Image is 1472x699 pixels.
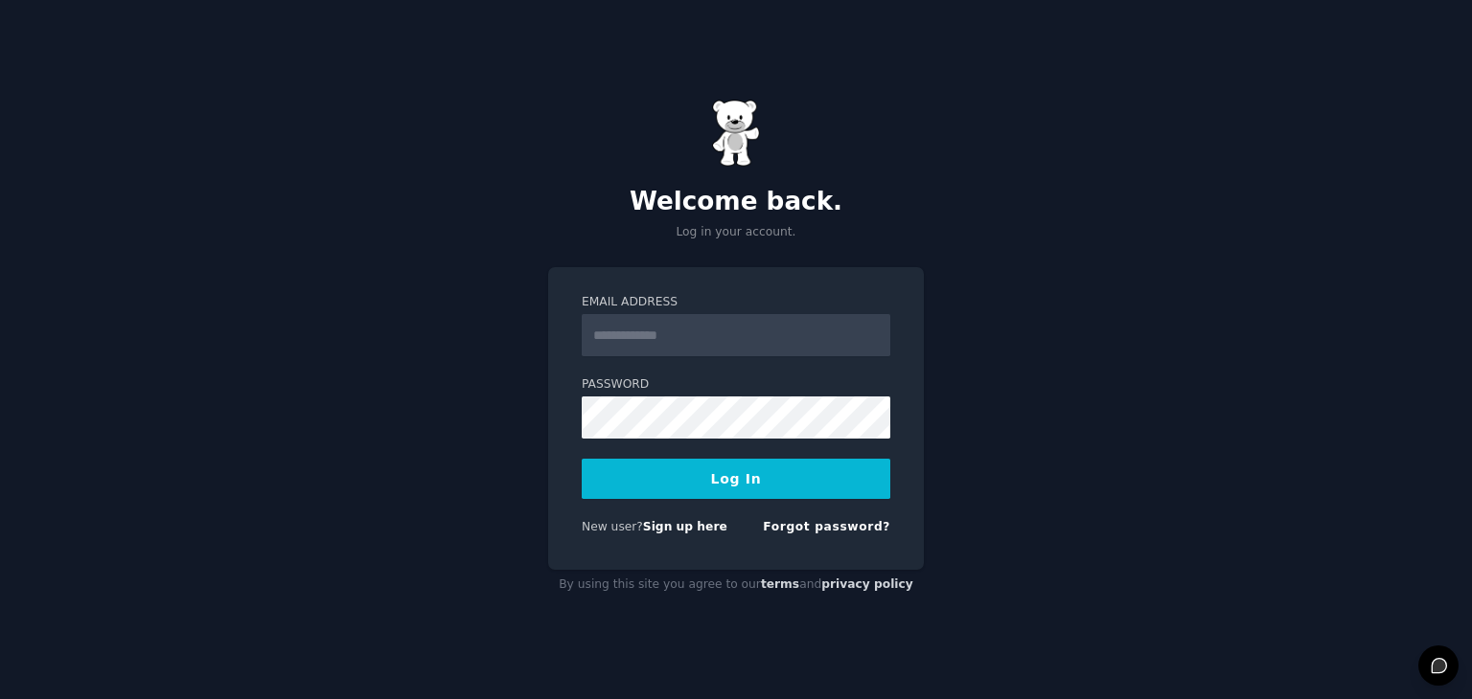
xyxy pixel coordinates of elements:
[763,520,890,533] a: Forgot password?
[643,520,727,533] a: Sign up here
[712,100,760,167] img: Gummy Bear
[548,187,924,217] h2: Welcome back.
[582,520,643,533] span: New user?
[821,577,913,591] a: privacy policy
[582,459,890,499] button: Log In
[582,376,890,394] label: Password
[761,577,799,591] a: terms
[548,224,924,241] p: Log in your account.
[582,294,890,311] label: Email Address
[548,570,924,600] div: By using this site you agree to our and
